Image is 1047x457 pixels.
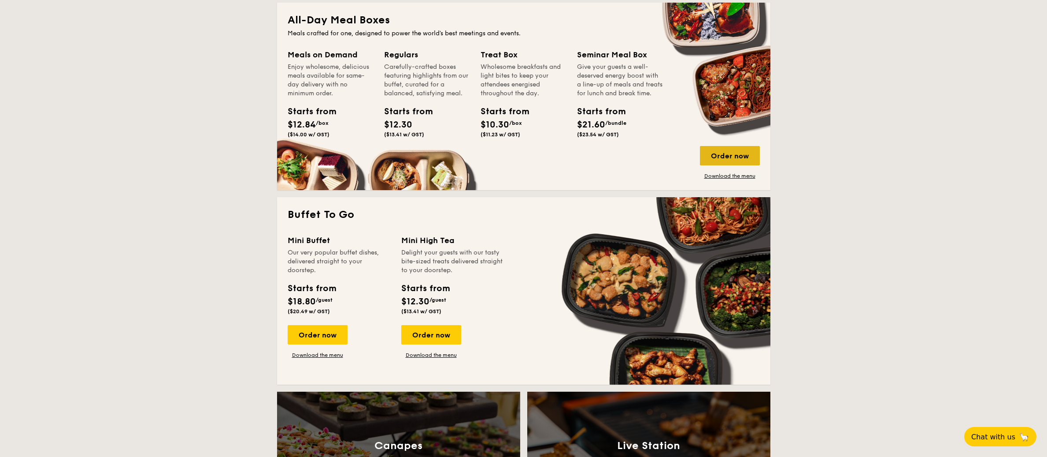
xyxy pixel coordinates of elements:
span: /bundle [605,120,626,126]
button: Chat with us🦙 [964,427,1036,446]
div: Starts from [384,105,424,118]
div: Give your guests a well-deserved energy boost with a line-up of meals and treats for lunch and br... [577,63,663,98]
span: $10.30 [481,120,509,130]
span: ($13.41 w/ GST) [401,308,441,315]
span: ($14.00 w/ GST) [288,131,329,138]
div: Starts from [401,282,449,295]
div: Mini Buffet [288,234,391,247]
span: Chat with us [971,433,1015,441]
span: /box [509,120,522,126]
div: Wholesome breakfasts and light bites to keep your attendees energised throughout the day. [481,63,566,98]
div: Starts from [481,105,520,118]
span: $18.80 [288,296,316,307]
div: Enjoy wholesome, delicious meals available for same-day delivery with no minimum order. [288,63,374,98]
div: Starts from [288,105,327,118]
div: Meals on Demand [288,49,374,61]
div: Delight your guests with our tasty bite-sized treats delivered straight to your doorstep. [401,248,504,275]
div: Treat Box [481,49,566,61]
div: Regulars [384,49,470,61]
div: Starts from [577,105,617,118]
h2: All-Day Meal Boxes [288,13,760,27]
h3: Canapes [374,440,422,452]
span: $21.60 [577,120,605,130]
span: /guest [316,297,333,303]
h2: Buffet To Go [288,208,760,222]
div: Carefully-crafted boxes featuring highlights from our buffet, curated for a balanced, satisfying ... [384,63,470,98]
div: Seminar Meal Box [577,49,663,61]
div: Meals crafted for one, designed to power the world's best meetings and events. [288,29,760,38]
span: /box [316,120,329,126]
div: Starts from [288,282,336,295]
div: Mini High Tea [401,234,504,247]
span: $12.30 [384,120,412,130]
div: Our very popular buffet dishes, delivered straight to your doorstep. [288,248,391,275]
a: Download the menu [288,352,348,359]
span: 🦙 [1019,432,1029,442]
span: ($23.54 w/ GST) [577,131,619,138]
div: Order now [288,325,348,345]
span: $12.30 [401,296,429,307]
span: /guest [429,297,446,303]
a: Download the menu [700,172,760,180]
span: $12.84 [288,120,316,130]
span: ($20.49 w/ GST) [288,308,330,315]
span: ($13.41 w/ GST) [384,131,424,138]
a: Download the menu [401,352,461,359]
span: ($11.23 w/ GST) [481,131,520,138]
div: Order now [401,325,461,345]
div: Order now [700,146,760,165]
h3: Live Station [617,440,680,452]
